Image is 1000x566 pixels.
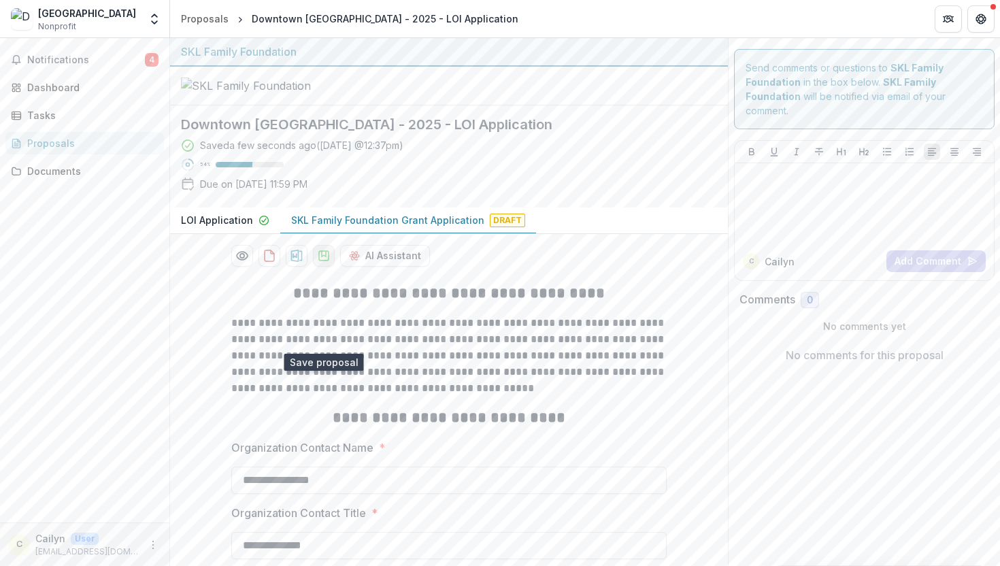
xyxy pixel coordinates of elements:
[27,80,153,95] div: Dashboard
[176,9,234,29] a: Proposals
[71,533,99,545] p: User
[901,144,918,160] button: Ordered List
[259,245,280,267] button: download-proposal
[200,138,403,152] div: Saved a few seconds ago ( [DATE] @ 12:37pm )
[313,245,335,267] button: download-proposal
[38,6,136,20] div: [GEOGRAPHIC_DATA]
[16,540,22,549] div: Cailyn
[749,258,754,265] div: Cailyn
[145,5,164,33] button: Open entity switcher
[181,12,229,26] div: Proposals
[181,78,317,94] img: SKL Family Foundation
[27,164,153,178] div: Documents
[490,214,525,227] span: Draft
[35,546,139,558] p: [EMAIL_ADDRESS][DOMAIN_NAME]
[11,8,33,30] img: Downtown Women's Center
[176,9,524,29] nav: breadcrumb
[340,245,430,267] button: AI Assistant
[856,144,872,160] button: Heading 2
[200,160,210,169] p: 54 %
[924,144,940,160] button: Align Left
[879,144,895,160] button: Bullet List
[886,250,986,272] button: Add Comment
[734,49,995,129] div: Send comments or questions to in the box below. will be notified via email of your comment.
[291,213,484,227] p: SKL Family Foundation Grant Application
[744,144,760,160] button: Bold
[765,254,795,269] p: Cailyn
[807,295,813,306] span: 0
[27,136,153,150] div: Proposals
[739,293,795,306] h2: Comments
[766,144,782,160] button: Underline
[969,144,985,160] button: Align Right
[181,116,695,133] h2: Downtown [GEOGRAPHIC_DATA] - 2025 - LOI Application
[231,439,373,456] p: Organization Contact Name
[181,44,717,60] div: SKL Family Foundation
[786,347,944,363] p: No comments for this proposal
[5,132,164,154] a: Proposals
[833,144,850,160] button: Heading 1
[811,144,827,160] button: Strike
[181,213,253,227] p: LOI Application
[739,319,989,333] p: No comments yet
[145,53,159,67] span: 4
[5,160,164,182] a: Documents
[5,49,164,71] button: Notifications4
[5,104,164,127] a: Tasks
[145,537,161,553] button: More
[946,144,963,160] button: Align Center
[27,108,153,122] div: Tasks
[286,245,307,267] button: download-proposal
[35,531,65,546] p: Cailyn
[200,177,307,191] p: Due on [DATE] 11:59 PM
[5,76,164,99] a: Dashboard
[38,20,76,33] span: Nonprofit
[788,144,805,160] button: Italicize
[252,12,518,26] div: Downtown [GEOGRAPHIC_DATA] - 2025 - LOI Application
[231,245,253,267] button: Preview e23d6475-2d9f-4449-a069-80b3e09ddf98-1.pdf
[935,5,962,33] button: Partners
[967,5,995,33] button: Get Help
[231,505,366,521] p: Organization Contact Title
[27,54,145,66] span: Notifications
